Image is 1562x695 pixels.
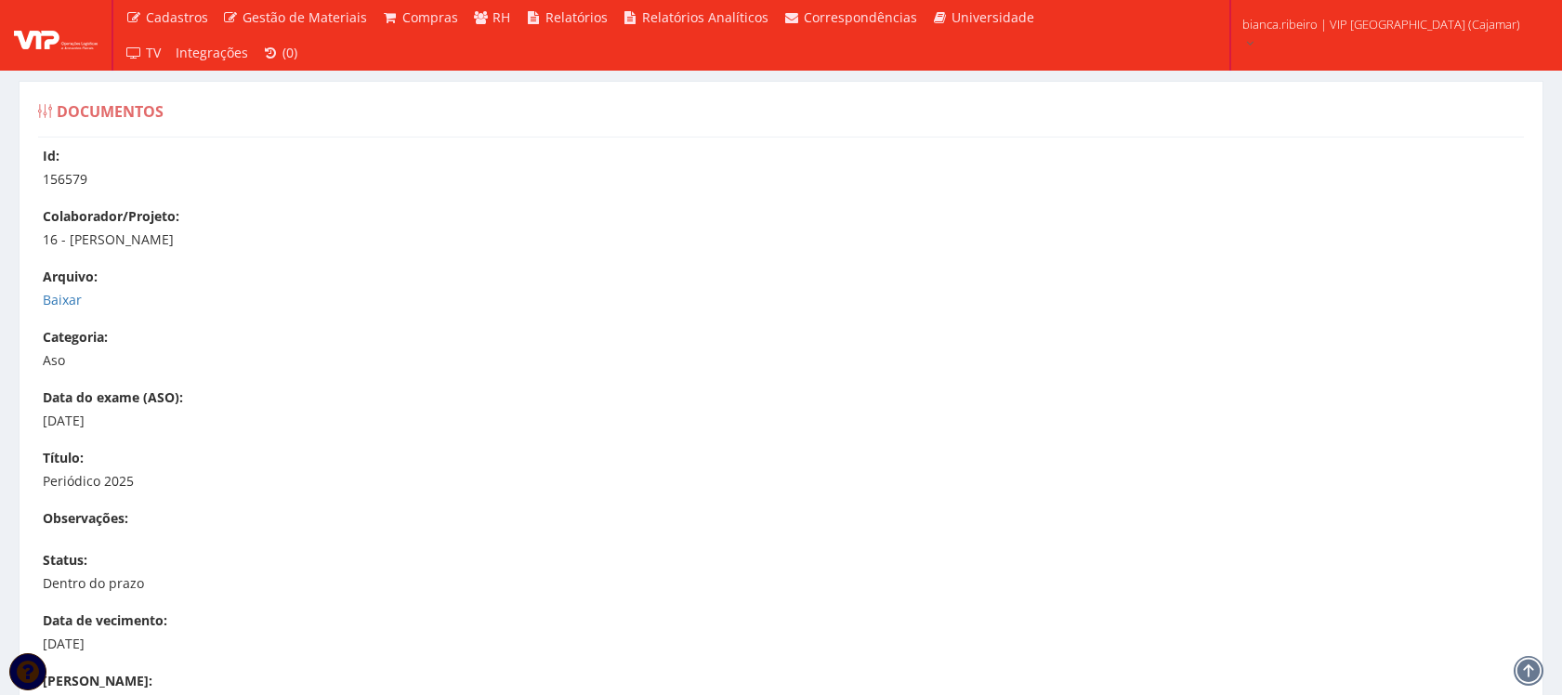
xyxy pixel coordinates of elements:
[43,611,167,630] label: Data de vecimento:
[43,268,98,286] label: Arquivo:
[118,35,168,71] a: TV
[952,8,1034,26] span: Universidade
[43,449,84,467] label: Título:
[146,44,161,61] span: TV
[43,388,183,407] label: Data do exame (ASO):
[402,8,458,26] span: Compras
[43,574,1538,593] p: Dentro do prazo
[43,472,1538,491] p: Periódico 2025
[57,101,164,122] span: Documentos
[176,44,248,61] span: Integrações
[43,672,152,690] label: [PERSON_NAME]:
[43,635,1538,653] p: [DATE]
[43,230,1538,249] p: 16 - [PERSON_NAME]
[14,21,98,49] img: logo
[43,147,59,165] label: Id:
[43,551,87,570] label: Status:
[492,8,510,26] span: RH
[243,8,367,26] span: Gestão de Materiais
[545,8,608,26] span: Relatórios
[642,8,768,26] span: Relatórios Analíticos
[804,8,917,26] span: Correspondências
[43,291,82,308] a: Baixar
[282,44,297,61] span: (0)
[256,35,306,71] a: (0)
[1242,15,1520,33] span: bianca.ribeiro | VIP [GEOGRAPHIC_DATA] (Cajamar)
[43,351,1538,370] p: Aso
[43,170,1538,189] p: 156579
[43,412,1538,430] p: [DATE]
[43,328,108,347] label: Categoria:
[43,207,179,226] label: Colaborador/Projeto:
[146,8,208,26] span: Cadastros
[43,509,128,528] label: Observações:
[168,35,256,71] a: Integrações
